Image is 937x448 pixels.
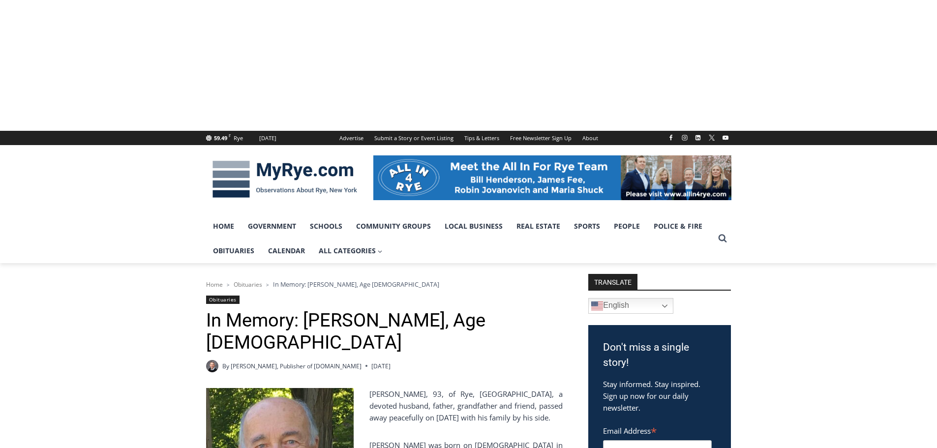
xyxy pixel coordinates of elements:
a: Tips & Letters [459,131,505,145]
span: By [222,361,229,371]
h3: Don't miss a single story! [603,340,716,371]
a: X [706,132,718,144]
a: Local Business [438,214,510,239]
a: All Categories [312,239,390,263]
a: Obituaries [206,239,261,263]
span: In Memory: [PERSON_NAME], Age [DEMOGRAPHIC_DATA] [273,280,439,289]
a: Free Newsletter Sign Up [505,131,577,145]
a: Obituaries [234,280,262,289]
span: > [266,281,269,288]
span: F [229,133,231,138]
img: MyRye.com [206,154,363,205]
span: All Categories [319,245,383,256]
a: English [588,298,673,314]
img: All in for Rye [373,155,731,200]
p: [PERSON_NAME], 93, of Rye, [GEOGRAPHIC_DATA], a devoted husband, father, grandfather and friend, ... [206,388,563,423]
a: Advertise [334,131,369,145]
a: Sports [567,214,607,239]
nav: Primary Navigation [206,214,714,264]
div: Rye [234,134,243,143]
time: [DATE] [371,361,391,371]
h1: In Memory: [PERSON_NAME], Age [DEMOGRAPHIC_DATA] [206,309,563,354]
a: Author image [206,360,218,372]
a: Government [241,214,303,239]
a: About [577,131,604,145]
a: Real Estate [510,214,567,239]
p: Stay informed. Stay inspired. Sign up now for our daily newsletter. [603,378,716,414]
a: [PERSON_NAME], Publisher of [DOMAIN_NAME] [231,362,362,370]
strong: TRANSLATE [588,274,637,290]
a: Home [206,280,223,289]
a: Schools [303,214,349,239]
a: Linkedin [692,132,704,144]
a: Submit a Story or Event Listing [369,131,459,145]
a: Police & Fire [647,214,709,239]
a: People [607,214,647,239]
button: View Search Form [714,230,731,247]
nav: Secondary Navigation [334,131,604,145]
img: en [591,300,603,312]
span: > [227,281,230,288]
a: Obituaries [206,296,240,304]
a: Calendar [261,239,312,263]
a: Instagram [679,132,691,144]
nav: Breadcrumbs [206,279,563,289]
a: Facebook [665,132,677,144]
a: YouTube [720,132,731,144]
a: Home [206,214,241,239]
div: [DATE] [259,134,276,143]
label: Email Address [603,421,712,439]
a: Community Groups [349,214,438,239]
span: 59.49 [214,134,227,142]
